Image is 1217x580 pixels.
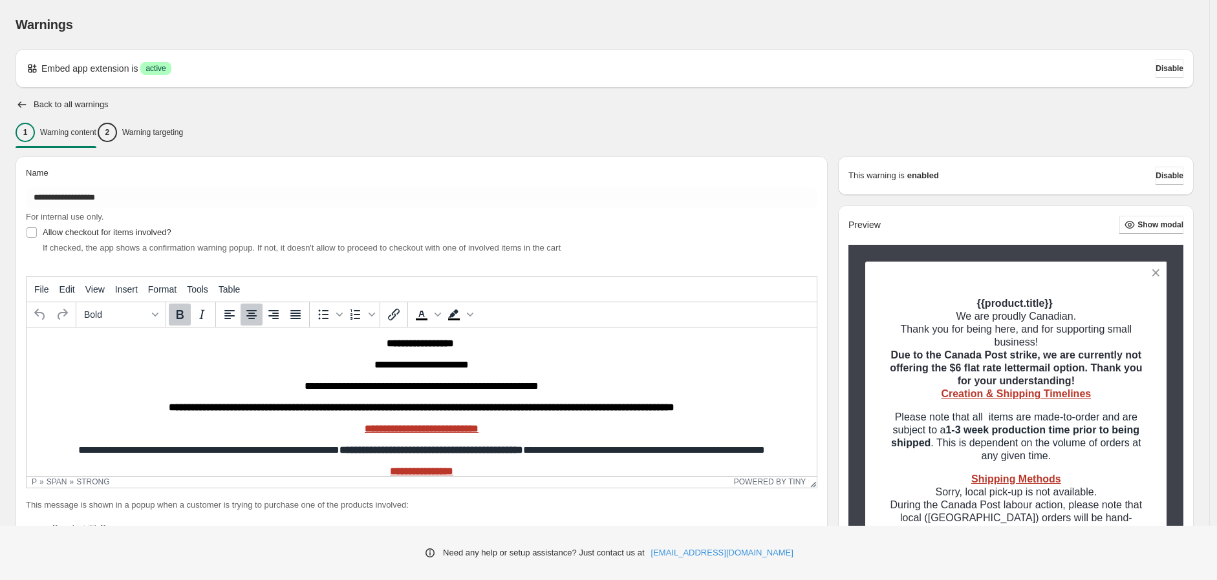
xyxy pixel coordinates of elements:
span: Show modal [1137,220,1183,230]
button: Show modal [1119,216,1183,234]
div: » [39,477,44,486]
span: We are proudly Canadian. [956,311,1077,322]
h2: Back to all warnings [34,99,109,110]
p: Embed app extension is [41,62,138,75]
button: Insert/edit link [383,304,405,326]
span: Insert [115,284,138,295]
a: Powered by Tiny [734,477,806,486]
button: Disable [1156,167,1183,185]
p: Warning content [40,127,96,138]
button: 1Warning content [16,119,96,146]
li: {{product.title}} [52,522,817,535]
iframe: Rich Text Area [27,327,817,476]
button: Align center [241,304,263,326]
div: Numbered list [345,304,377,326]
strong: 1-3 week production time prior to being shipped [891,424,1139,448]
a: [EMAIL_ADDRESS][DOMAIN_NAME] [651,546,793,559]
span: Name [26,168,48,178]
span: Please note that all items are made-to-order and are subject to a . This is dependent on the volu... [891,411,1141,461]
div: 2 [98,123,117,142]
button: Formats [79,304,163,326]
span: Warnings [16,17,73,32]
span: Disable [1156,171,1183,181]
button: 2Warning targeting [98,119,183,146]
strong: Creation & Shipping Timelines [941,388,1091,399]
span: Allow checkout for items involved? [43,227,171,237]
span: Due to the Canada Post strike, we are currently not offering the $6 flat rate lettermail option. ... [890,349,1142,386]
div: Text color [411,304,443,326]
div: 1 [16,123,35,142]
button: Justify [285,304,307,326]
span: Sorry, local pick-up is not available. [936,486,1097,497]
div: Resize [806,477,817,488]
button: Disable [1156,59,1183,78]
span: Thank you for being here, and for supporting small business! [901,324,1132,347]
button: Redo [51,304,73,326]
span: Edit [59,284,75,295]
span: Disable [1156,63,1183,74]
button: Align right [263,304,285,326]
div: » [70,477,74,486]
span: View [85,284,105,295]
strong: Shipping Methods [971,473,1061,484]
h2: Preview [848,220,881,231]
span: active [145,63,166,74]
button: Italic [191,304,213,326]
button: Undo [29,304,51,326]
p: Warning targeting [122,127,183,138]
div: strong [76,477,109,486]
span: Format [148,284,177,295]
span: Table [219,284,240,295]
span: For internal use only. [26,212,103,222]
strong: {{product.title}} [976,298,1052,309]
div: span [47,477,67,486]
div: Bullet list [312,304,345,326]
div: Background color [443,304,475,326]
span: Bold [84,309,147,320]
p: This warning is [848,169,905,182]
span: If checked, the app shows a confirmation warning popup. If not, it doesn't allow to proceed to ch... [43,243,561,253]
button: Bold [169,304,191,326]
span: File [34,284,49,295]
strong: enabled [907,169,939,182]
button: Align left [219,304,241,326]
span: Tools [187,284,208,295]
body: Rich Text Area. Press ALT-0 for help. [5,10,785,278]
div: p [32,477,37,486]
p: This message is shown in a popup when a customer is trying to purchase one of the products involved: [26,499,817,512]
